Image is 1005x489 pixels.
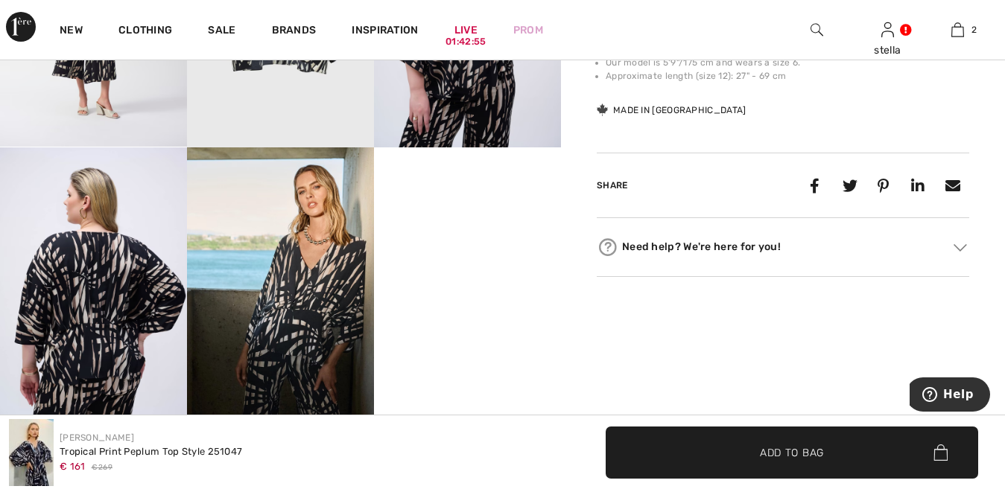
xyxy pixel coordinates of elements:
button: Add to Bag [606,426,978,479]
img: Arrow2.svg [954,244,967,252]
a: [PERSON_NAME] [60,432,134,443]
a: Sign In [881,22,894,36]
a: Live01:42:55 [454,22,478,38]
span: Inspiration [352,24,418,39]
img: Tropical Print Peplum Top Style 251047. 12 [187,147,374,428]
a: Prom [513,22,543,38]
iframe: Opens a widget where you can find more information [910,377,990,415]
span: 2 [971,23,977,36]
div: 01:42:55 [446,35,486,49]
span: € 161 [60,461,86,472]
div: stella [853,42,922,58]
span: Share [597,180,628,191]
a: Clothing [118,24,172,39]
a: Sale [208,24,235,39]
li: Approximate length (size 12): 27" - 69 cm [606,69,969,83]
span: Add to Bag [760,444,824,460]
a: Brands [272,24,317,39]
div: Need help? We're here for you! [597,236,969,258]
div: Tropical Print Peplum Top Style 251047 [60,444,242,459]
img: My Info [881,21,894,39]
a: New [60,24,83,39]
img: Tropical Print Peplum Top Style 251047 [9,419,54,486]
div: Made in [GEOGRAPHIC_DATA] [597,103,746,117]
span: € 269 [92,462,113,473]
img: 1ère Avenue [6,12,36,42]
li: Our model is 5'9"/175 cm and wears a size 6. [606,56,969,69]
img: My Bag [951,21,964,39]
img: Bag.svg [933,444,948,461]
a: 2 [924,21,992,39]
img: search the website [811,21,823,39]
